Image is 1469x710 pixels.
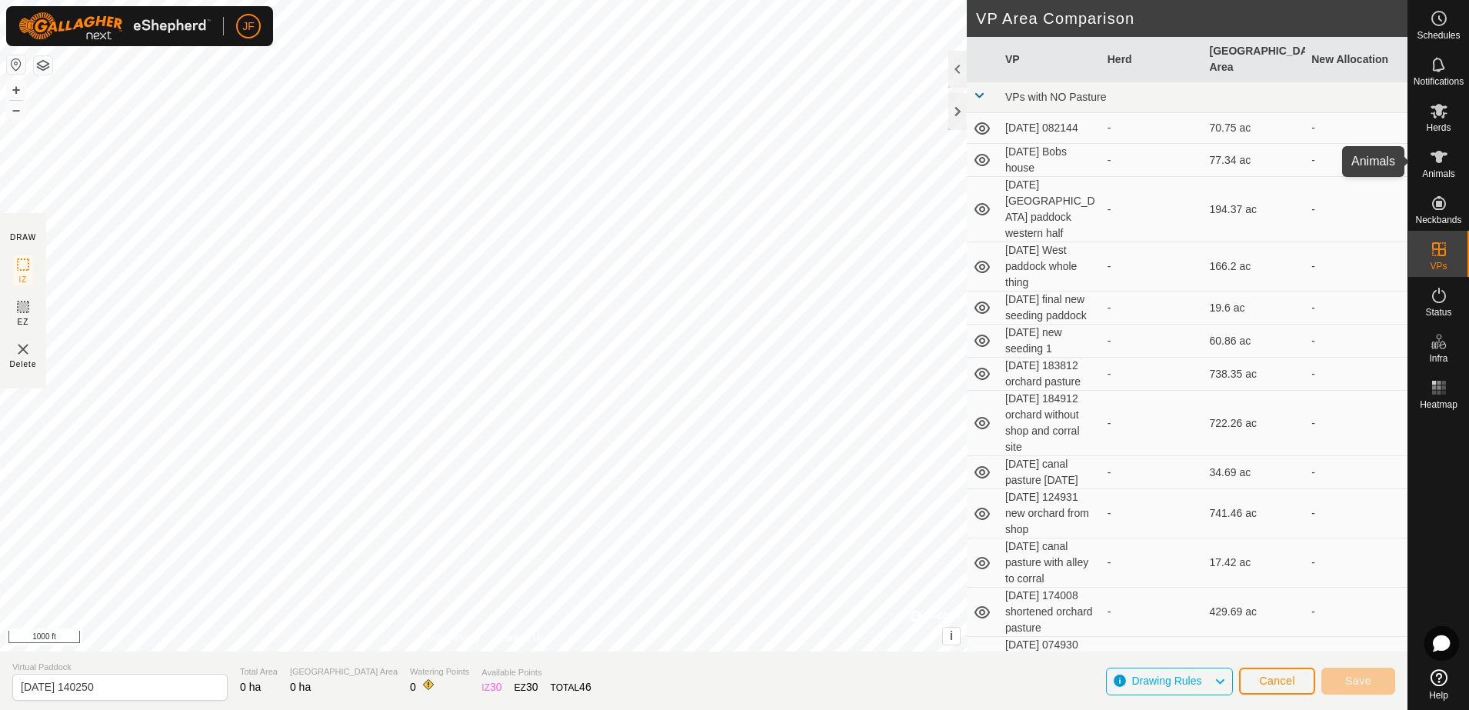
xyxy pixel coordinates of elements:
[18,316,29,328] span: EZ
[1108,415,1198,432] div: -
[1305,144,1407,177] td: -
[999,113,1101,144] td: [DATE] 082144
[1108,604,1198,620] div: -
[481,679,501,695] div: IZ
[422,632,480,645] a: Privacy Policy
[999,177,1101,242] td: [DATE] [GEOGRAPHIC_DATA] paddock western half
[1429,354,1447,363] span: Infra
[1108,152,1198,168] div: -
[1108,258,1198,275] div: -
[1305,538,1407,588] td: -
[999,144,1101,177] td: [DATE] Bobs house
[1108,120,1198,136] div: -
[950,629,953,642] span: i
[1108,465,1198,481] div: -
[10,358,37,370] span: Delete
[1204,242,1306,292] td: 166.2 ac
[1108,202,1198,218] div: -
[1259,675,1295,687] span: Cancel
[1204,113,1306,144] td: 70.75 ac
[1321,668,1395,695] button: Save
[1305,588,1407,637] td: -
[1429,691,1448,700] span: Help
[976,9,1407,28] h2: VP Area Comparison
[999,538,1101,588] td: [DATE] canal pasture with alley to corral
[999,37,1101,82] th: VP
[1417,31,1460,40] span: Schedules
[1204,177,1306,242] td: 194.37 ac
[290,665,398,678] span: [GEOGRAPHIC_DATA] Area
[999,292,1101,325] td: [DATE] final new seeding paddock
[1305,242,1407,292] td: -
[1108,333,1198,349] div: -
[1305,113,1407,144] td: -
[1426,123,1451,132] span: Herds
[999,456,1101,489] td: [DATE] canal pasture [DATE]
[1204,538,1306,588] td: 17.42 ac
[1305,489,1407,538] td: -
[1204,456,1306,489] td: 34.69 ac
[999,588,1101,637] td: [DATE] 174008 shortened orchard pasture
[551,679,591,695] div: TOTAL
[1204,588,1306,637] td: 429.69 ac
[290,681,311,693] span: 0 ha
[242,18,255,35] span: JF
[19,274,28,285] span: IZ
[1101,37,1204,82] th: Herd
[1305,177,1407,242] td: -
[410,681,416,693] span: 0
[943,628,960,645] button: i
[498,632,544,645] a: Contact Us
[7,101,25,119] button: –
[1108,300,1198,316] div: -
[1415,215,1461,225] span: Neckbands
[1305,37,1407,82] th: New Allocation
[10,232,36,243] div: DRAW
[1005,91,1107,103] span: VPs with NO Pasture
[579,681,591,693] span: 46
[1305,456,1407,489] td: -
[12,661,228,674] span: Virtual Paddock
[1305,391,1407,456] td: -
[240,665,278,678] span: Total Area
[1131,675,1201,687] span: Drawing Rules
[7,55,25,74] button: Reset Map
[1420,400,1457,409] span: Heatmap
[1108,555,1198,571] div: -
[999,391,1101,456] td: [DATE] 184912 orchard without shop and corral site
[490,681,502,693] span: 30
[1204,292,1306,325] td: 19.6 ac
[14,340,32,358] img: VP
[410,665,469,678] span: Watering Points
[7,81,25,99] button: +
[1204,144,1306,177] td: 77.34 ac
[1414,77,1464,86] span: Notifications
[1108,366,1198,382] div: -
[1239,668,1315,695] button: Cancel
[999,242,1101,292] td: [DATE] West paddock whole thing
[1408,663,1469,706] a: Help
[526,681,538,693] span: 30
[1204,637,1306,702] td: 709.34 ac
[1204,325,1306,358] td: 60.86 ac
[999,358,1101,391] td: [DATE] 183812 orchard pasture
[1425,308,1451,317] span: Status
[1204,489,1306,538] td: 741.46 ac
[34,56,52,75] button: Map Layers
[515,679,538,695] div: EZ
[1305,637,1407,702] td: -
[999,489,1101,538] td: [DATE] 124931 new orchard from shop
[1345,675,1371,687] span: Save
[240,681,261,693] span: 0 ha
[1305,292,1407,325] td: -
[1422,169,1455,178] span: Animals
[1204,391,1306,456] td: 722.26 ac
[1204,37,1306,82] th: [GEOGRAPHIC_DATA] Area
[999,325,1101,358] td: [DATE] new seeding 1
[999,637,1101,702] td: [DATE] 074930 new orchard paddock after firmware update
[1305,325,1407,358] td: -
[1108,505,1198,522] div: -
[18,12,211,40] img: Gallagher Logo
[1204,358,1306,391] td: 738.35 ac
[1305,358,1407,391] td: -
